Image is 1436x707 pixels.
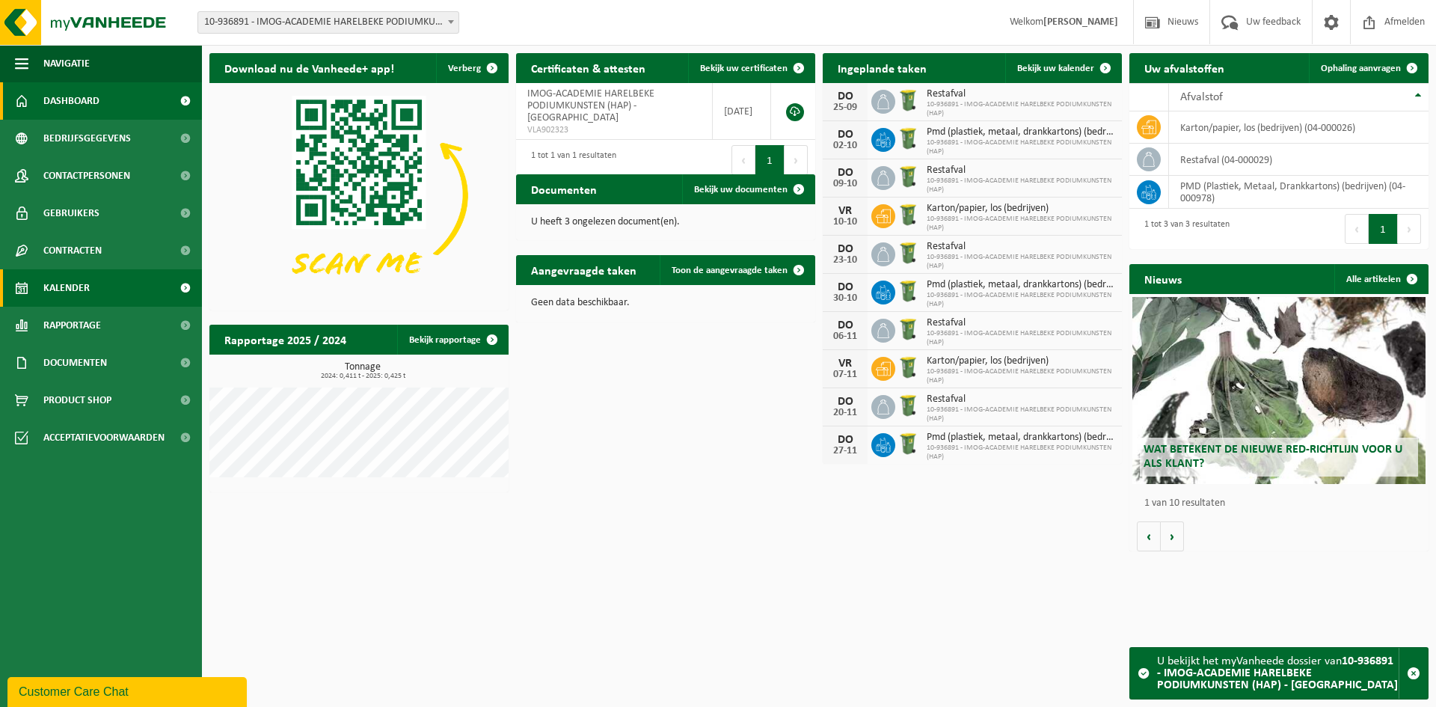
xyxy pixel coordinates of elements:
[895,278,921,304] img: WB-0240-HPE-GN-51
[927,126,1114,138] span: Pmd (plastiek, metaal, drankkartons) (bedrijven)
[43,120,131,157] span: Bedrijfsgegevens
[1321,64,1401,73] span: Ophaling aanvragen
[43,45,90,82] span: Navigatie
[895,393,921,418] img: WB-0240-HPE-GN-51
[1005,53,1120,83] a: Bekijk uw kalender
[1169,111,1429,144] td: karton/papier, los (bedrijven) (04-000026)
[830,243,860,255] div: DO
[830,255,860,266] div: 23-10
[830,167,860,179] div: DO
[927,432,1114,444] span: Pmd (plastiek, metaal, drankkartons) (bedrijven)
[1017,64,1094,73] span: Bekijk uw kalender
[927,317,1114,329] span: Restafval
[830,408,860,418] div: 20-11
[217,362,509,380] h3: Tonnage
[830,102,860,113] div: 25-09
[1132,297,1426,484] a: Wat betekent de nieuwe RED-richtlijn voor u als klant?
[830,319,860,331] div: DO
[895,316,921,342] img: WB-0240-HPE-GN-51
[436,53,507,83] button: Verberg
[531,217,800,227] p: U heeft 3 ongelezen document(en).
[43,232,102,269] span: Contracten
[927,177,1114,195] span: 10-936891 - IMOG-ACADEMIE HARELBEKE PODIUMKUNSTEN (HAP)
[927,88,1114,100] span: Restafval
[1345,214,1369,244] button: Previous
[217,373,509,380] span: 2024: 0,411 t - 2025: 0,425 t
[1043,16,1118,28] strong: [PERSON_NAME]
[927,241,1114,253] span: Restafval
[688,53,814,83] a: Bekijk uw certificaten
[1157,655,1398,691] strong: 10-936891 - IMOG-ACADEMIE HARELBEKE PODIUMKUNSTEN (HAP) - [GEOGRAPHIC_DATA]
[927,405,1114,423] span: 10-936891 - IMOG-ACADEMIE HARELBEKE PODIUMKUNSTEN (HAP)
[895,126,921,151] img: WB-0240-HPE-GN-51
[895,202,921,227] img: WB-0240-HPE-GN-51
[516,53,660,82] h2: Certificaten & attesten
[527,124,701,136] span: VLA902323
[1144,444,1402,470] span: Wat betekent de nieuwe RED-richtlijn voor u als klant?
[43,419,165,456] span: Acceptatievoorwaarden
[209,53,409,82] h2: Download nu de Vanheede+ app!
[1157,648,1399,699] div: U bekijkt het myVanheede dossier van
[43,269,90,307] span: Kalender
[43,382,111,419] span: Product Shop
[895,431,921,456] img: WB-0240-HPE-GN-51
[531,298,800,308] p: Geen data beschikbaar.
[927,279,1114,291] span: Pmd (plastiek, metaal, drankkartons) (bedrijven)
[927,165,1114,177] span: Restafval
[830,396,860,408] div: DO
[672,266,788,275] span: Toon de aangevraagde taken
[1137,212,1230,245] div: 1 tot 3 van 3 resultaten
[927,444,1114,462] span: 10-936891 - IMOG-ACADEMIE HARELBEKE PODIUMKUNSTEN (HAP)
[700,64,788,73] span: Bekijk uw certificaten
[682,174,814,204] a: Bekijk uw documenten
[43,195,99,232] span: Gebruikers
[43,307,101,344] span: Rapportage
[1129,53,1239,82] h2: Uw afvalstoffen
[895,240,921,266] img: WB-0240-HPE-GN-51
[1180,91,1223,103] span: Afvalstof
[1137,521,1161,551] button: Vorige
[1144,498,1421,509] p: 1 van 10 resultaten
[830,217,860,227] div: 10-10
[830,446,860,456] div: 27-11
[516,255,651,284] h2: Aangevraagde taken
[927,355,1114,367] span: Karton/papier, los (bedrijven)
[524,144,616,177] div: 1 tot 1 van 1 resultaten
[830,370,860,380] div: 07-11
[1169,176,1429,209] td: PMD (Plastiek, Metaal, Drankkartons) (bedrijven) (04-000978)
[1161,521,1184,551] button: Volgende
[785,145,808,175] button: Next
[927,100,1114,118] span: 10-936891 - IMOG-ACADEMIE HARELBEKE PODIUMKUNSTEN (HAP)
[397,325,507,355] a: Bekijk rapportage
[895,355,921,380] img: WB-0240-HPE-GN-51
[1169,144,1429,176] td: restafval (04-000029)
[830,358,860,370] div: VR
[823,53,942,82] h2: Ingeplande taken
[1309,53,1427,83] a: Ophaling aanvragen
[7,674,250,707] iframe: chat widget
[927,367,1114,385] span: 10-936891 - IMOG-ACADEMIE HARELBEKE PODIUMKUNSTEN (HAP)
[830,331,860,342] div: 06-11
[1334,264,1427,294] a: Alle artikelen
[1398,214,1421,244] button: Next
[660,255,814,285] a: Toon de aangevraagde taken
[197,11,459,34] span: 10-936891 - IMOG-ACADEMIE HARELBEKE PODIUMKUNSTEN (HAP) - HARELBEKE
[830,205,860,217] div: VR
[527,88,654,123] span: IMOG-ACADEMIE HARELBEKE PODIUMKUNSTEN (HAP) - [GEOGRAPHIC_DATA]
[830,281,860,293] div: DO
[927,138,1114,156] span: 10-936891 - IMOG-ACADEMIE HARELBEKE PODIUMKUNSTEN (HAP)
[927,203,1114,215] span: Karton/papier, los (bedrijven)
[755,145,785,175] button: 1
[43,82,99,120] span: Dashboard
[43,157,130,195] span: Contactpersonen
[927,329,1114,347] span: 10-936891 - IMOG-ACADEMIE HARELBEKE PODIUMKUNSTEN (HAP)
[830,129,860,141] div: DO
[895,164,921,189] img: WB-0240-HPE-GN-51
[830,293,860,304] div: 30-10
[448,64,481,73] span: Verberg
[830,434,860,446] div: DO
[516,174,612,203] h2: Documenten
[927,291,1114,309] span: 10-936891 - IMOG-ACADEMIE HARELBEKE PODIUMKUNSTEN (HAP)
[209,325,361,354] h2: Rapportage 2025 / 2024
